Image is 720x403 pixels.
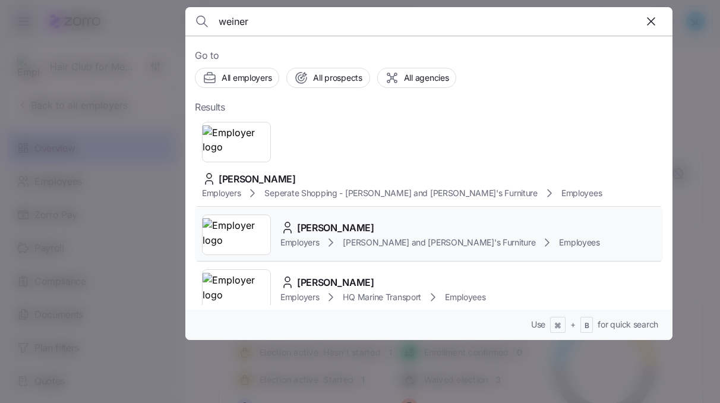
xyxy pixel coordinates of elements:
[559,237,599,248] span: Employees
[531,319,545,330] span: Use
[561,187,602,199] span: Employees
[203,273,270,306] img: Employer logo
[203,218,270,251] img: Employer logo
[286,68,370,88] button: All prospects
[297,221,374,235] span: [PERSON_NAME]
[195,68,279,88] button: All employers
[313,72,362,84] span: All prospects
[445,291,485,303] span: Employees
[280,291,319,303] span: Employers
[203,125,270,159] img: Employer logo
[222,72,271,84] span: All employers
[585,321,589,331] span: B
[297,275,374,290] span: [PERSON_NAME]
[264,187,537,199] span: Seperate Shopping - [PERSON_NAME] and [PERSON_NAME]'s Furniture
[598,319,658,330] span: for quick search
[554,321,561,331] span: ⌘
[219,172,296,187] span: [PERSON_NAME]
[570,319,576,330] span: +
[195,100,225,115] span: Results
[343,237,535,248] span: [PERSON_NAME] and [PERSON_NAME]'s Furniture
[195,48,663,63] span: Go to
[280,237,319,248] span: Employers
[202,187,241,199] span: Employers
[377,68,457,88] button: All agencies
[343,291,421,303] span: HQ Marine Transport
[404,72,449,84] span: All agencies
